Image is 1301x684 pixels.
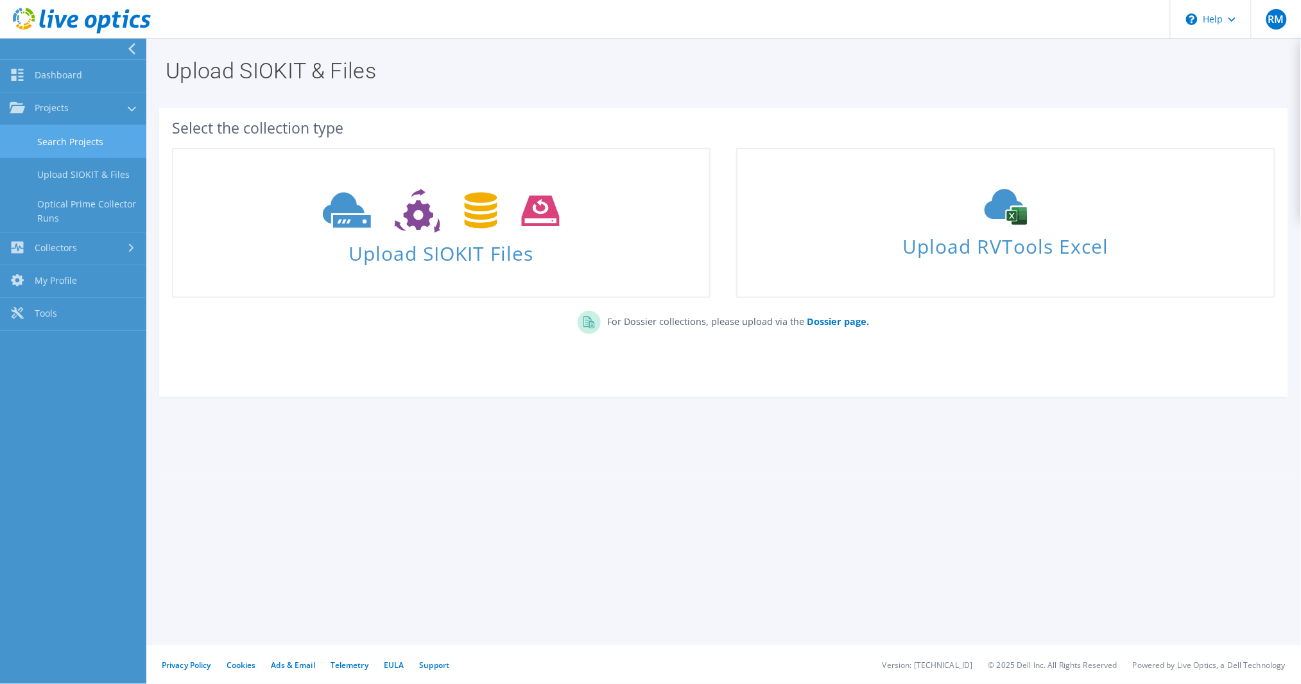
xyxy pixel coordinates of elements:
span: RM [1266,9,1287,30]
a: Dossier page. [804,315,869,328]
li: Version: [TECHNICAL_ID] [883,660,973,671]
li: Powered by Live Optics, a Dell Technology [1133,660,1286,671]
b: Dossier page. [807,315,869,328]
div: Select the collection type [172,121,1275,135]
svg: \n [1186,13,1198,25]
a: Upload RVTools Excel [736,148,1275,298]
a: Cookies [227,660,256,671]
a: Telemetry [331,660,368,671]
a: Privacy Policy [162,660,211,671]
a: Upload SIOKIT Files [172,148,711,298]
span: Upload RVTools Excel [737,229,1273,257]
a: Ads & Email [271,660,315,671]
p: For Dossier collections, please upload via the [601,311,869,329]
a: Support [419,660,449,671]
span: Upload SIOKIT Files [173,236,709,263]
li: © 2025 Dell Inc. All Rights Reserved [988,660,1117,671]
a: EULA [384,660,404,671]
h1: Upload SIOKIT & Files [166,60,1275,82]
